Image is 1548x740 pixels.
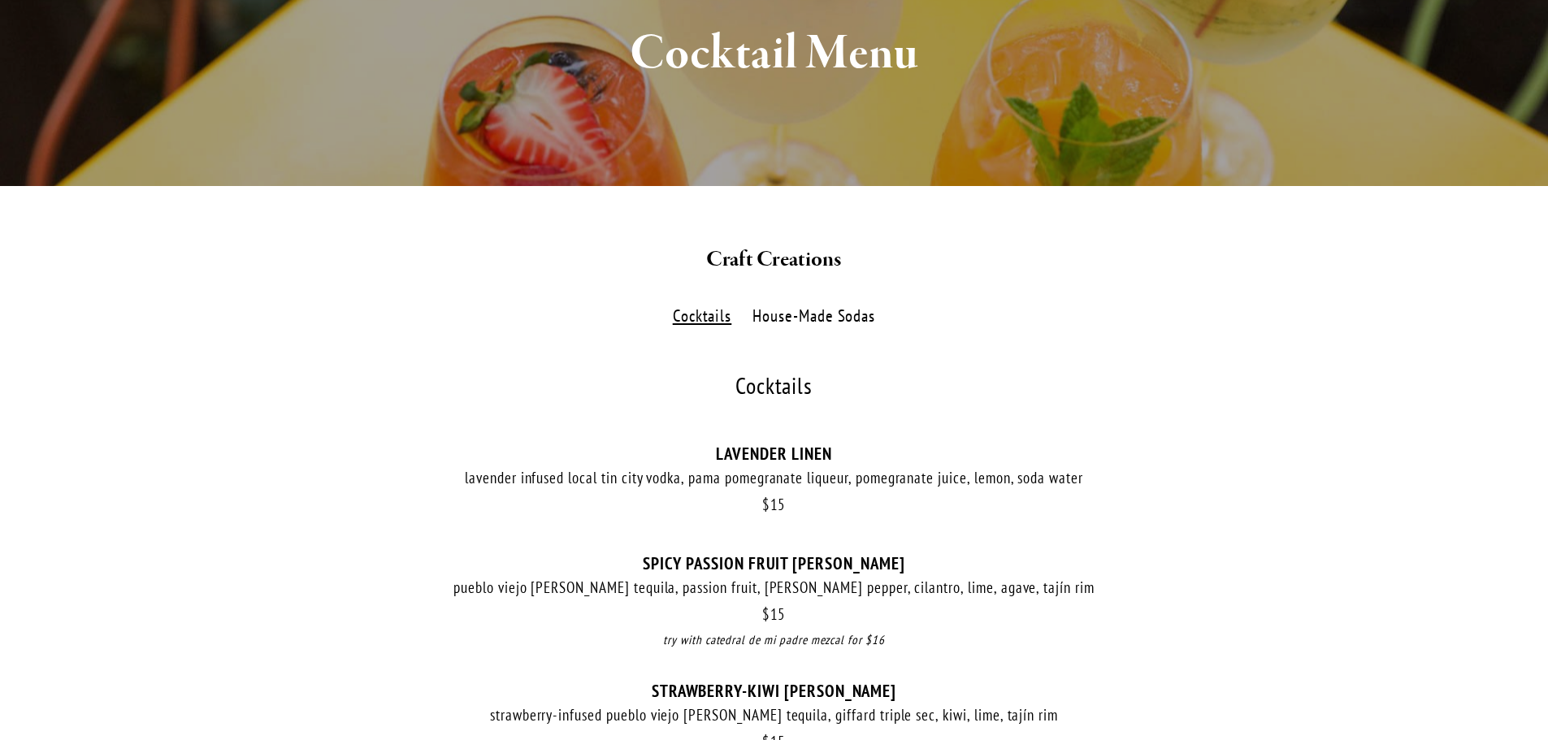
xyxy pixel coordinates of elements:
label: House-Made Sodas [744,305,884,328]
div: try with catedral de mi padre mezcal for $16 [271,631,1278,650]
div: strawberry-infused pueblo viejo [PERSON_NAME] tequila, giffard triple sec, kiwi, lime, tajín rim [271,705,1278,725]
h2: Craft Creations [301,243,1248,277]
label: Cocktails [664,305,739,328]
div: 15 [271,605,1278,624]
div: pueblo viejo [PERSON_NAME] tequila, passion fruit, [PERSON_NAME] pepper, cilantro, lime, agave, t... [271,578,1278,598]
div: 15 [271,495,1278,514]
div: Cocktails [271,374,1278,398]
div: SPICY PASSION FRUIT [PERSON_NAME] [271,553,1278,573]
span: $ [762,495,770,514]
span: $ [762,604,770,624]
div: STRAWBERRY-KIWI [PERSON_NAME] [271,681,1278,701]
div: lavender infused local tin city vodka, pama pomegranate liqueur, pomegranate juice, lemon, soda w... [271,468,1278,488]
h1: Cocktail Menu [301,28,1248,80]
div: LAVENDER LINEN [271,444,1278,464]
